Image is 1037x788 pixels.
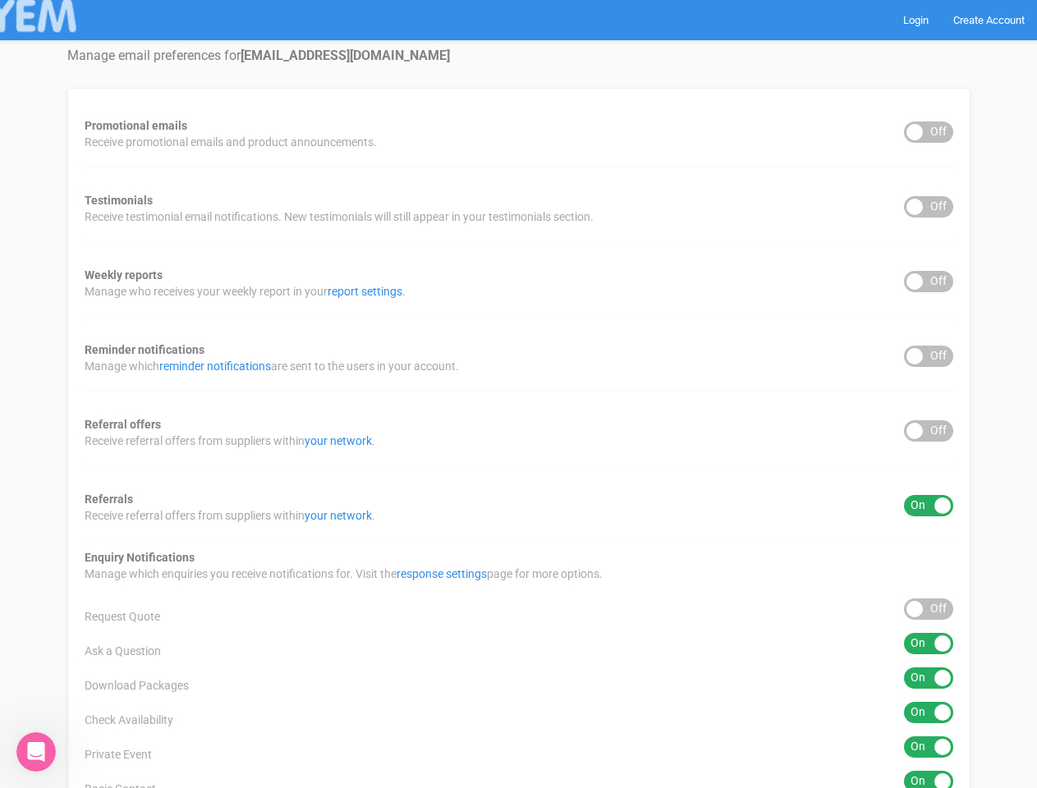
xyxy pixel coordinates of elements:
span: Receive referral offers from suppliers within . [85,433,375,449]
span: Receive testimonial email notifications. New testimonials will still appear in your testimonials ... [85,208,594,225]
strong: Enquiry Notifications [85,551,195,564]
span: Manage which are sent to the users in your account. [85,358,459,374]
span: Check Availability [85,712,173,728]
a: your network [305,434,372,447]
strong: [EMAIL_ADDRESS][DOMAIN_NAME] [241,48,450,63]
h4: Manage email preferences for [67,48,970,63]
span: Receive promotional emails and product announcements. [85,134,377,150]
span: Manage who receives your weekly report in your . [85,283,406,300]
strong: Referral offers [85,418,161,431]
strong: Weekly reports [85,268,163,282]
a: response settings [397,567,487,580]
span: Ask a Question [85,643,161,659]
span: Request Quote [85,608,160,625]
span: Manage which enquiries you receive notifications for. Visit the page for more options. [85,566,603,582]
strong: Promotional emails [85,119,187,132]
strong: Reminder notifications [85,343,204,356]
strong: Testimonials [85,194,153,207]
a: report settings [328,285,402,298]
iframe: Intercom live chat [16,732,56,772]
strong: Referrals [85,492,133,506]
a: your network [305,509,372,522]
span: Private Event [85,746,152,763]
span: Download Packages [85,677,189,694]
span: Receive referral offers from suppliers within . [85,507,375,524]
a: reminder notifications [159,360,271,373]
